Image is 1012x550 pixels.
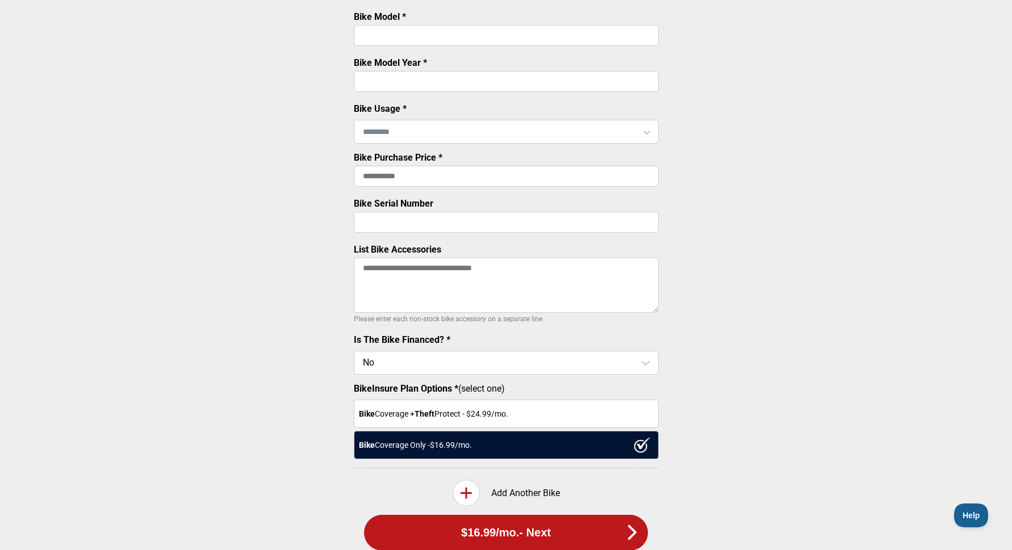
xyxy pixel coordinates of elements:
span: /mo. [496,526,519,539]
label: Bike Model * [354,11,406,22]
div: Coverage + Protect - $ 24.99 /mo. [354,400,659,428]
label: (select one) [354,383,659,394]
label: List Bike Accessories [354,244,441,255]
iframe: Toggle Customer Support [954,503,989,527]
strong: Theft [415,409,434,418]
strong: BikeInsure Plan Options * [354,383,458,394]
label: Is The Bike Financed? * [354,334,450,345]
label: Bike Purchase Price * [354,152,442,163]
label: Bike Serial Number [354,198,433,209]
div: Add Another Bike [354,480,659,506]
img: ux1sgP1Haf775SAghJI38DyDlYP+32lKFAAAAAElFTkSuQmCC [634,437,651,453]
strong: Bike [359,409,375,418]
div: Coverage Only - $16.99 /mo. [354,431,659,459]
label: Bike Usage * [354,103,407,114]
p: Please enter each non-stock bike accessory on a separate line [354,312,659,326]
strong: Bike [359,440,375,450]
label: Bike Model Year * [354,57,427,68]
